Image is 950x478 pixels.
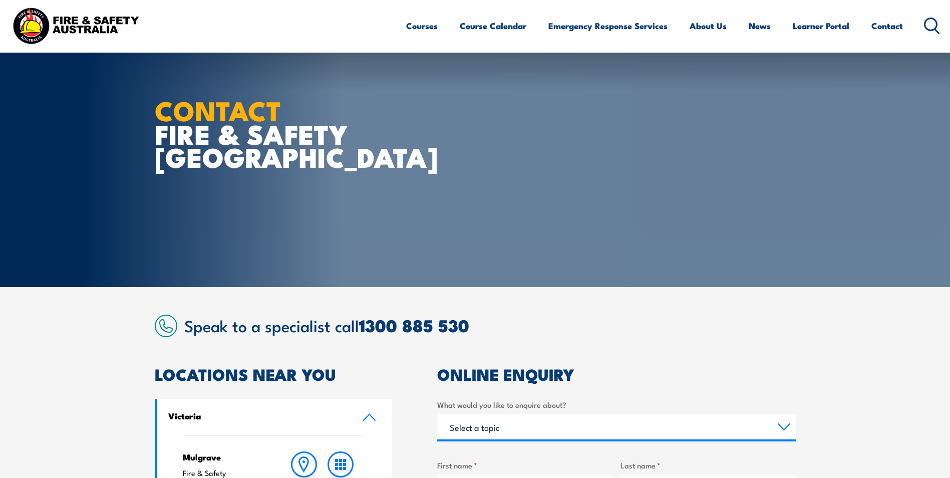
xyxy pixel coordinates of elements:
[406,13,438,39] a: Courses
[155,89,281,130] strong: CONTACT
[155,367,392,381] h2: LOCATIONS NEAR YOU
[871,13,903,39] a: Contact
[437,399,796,410] label: What would you like to enquire about?
[157,399,392,435] a: Victoria
[749,13,771,39] a: News
[184,316,796,334] h2: Speak to a specialist call
[793,13,849,39] a: Learner Portal
[548,13,668,39] a: Emergency Response Services
[183,451,266,462] h4: Mulgrave
[460,13,526,39] a: Course Calendar
[359,312,469,338] a: 1300 885 530
[437,459,612,471] label: First name
[690,13,727,39] a: About Us
[620,459,796,471] label: Last name
[168,410,348,421] h4: Victoria
[155,98,402,168] h1: FIRE & SAFETY [GEOGRAPHIC_DATA]
[437,367,796,381] h2: ONLINE ENQUIRY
